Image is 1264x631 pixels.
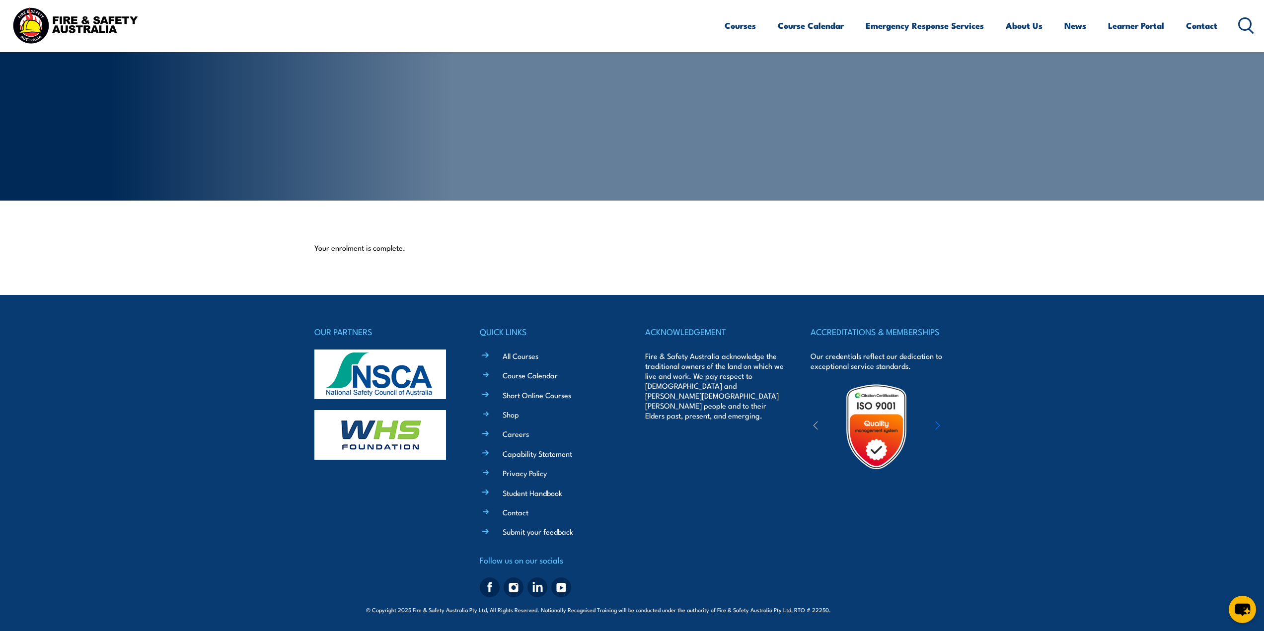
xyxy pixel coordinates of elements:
a: Student Handbook [503,488,562,498]
p: Fire & Safety Australia acknowledge the traditional owners of the land on which we live and work.... [645,351,784,421]
a: Privacy Policy [503,468,547,478]
a: Courses [725,12,756,39]
a: Course Calendar [778,12,844,39]
img: Untitled design (19) [833,383,920,470]
a: Submit your feedback [503,526,573,537]
img: whs-logo-footer [314,410,446,460]
a: Shop [503,409,519,420]
h4: OUR PARTNERS [314,325,453,339]
a: All Courses [503,351,538,361]
a: News [1064,12,1086,39]
img: ewpa-logo [920,410,1007,444]
h4: ACCREDITATIONS & MEMBERSHIPS [811,325,950,339]
a: Capability Statement [503,448,572,459]
a: Emergency Response Services [866,12,984,39]
button: chat-button [1229,596,1256,623]
h4: ACKNOWLEDGEMENT [645,325,784,339]
span: Site: [842,606,898,614]
h4: QUICK LINKS [480,325,619,339]
p: Your enrolment is complete. [314,243,950,253]
a: Contact [1186,12,1217,39]
img: nsca-logo-footer [314,350,446,399]
a: Learner Portal [1108,12,1164,39]
a: KND Digital [863,604,898,614]
p: Our credentials reflect our dedication to exceptional service standards. [811,351,950,371]
a: Careers [503,428,529,439]
a: Short Online Courses [503,390,571,400]
h4: Follow us on our socials [480,553,619,567]
a: Contact [503,507,528,517]
a: Course Calendar [503,370,558,380]
a: About Us [1006,12,1042,39]
span: © Copyright 2025 Fire & Safety Australia Pty Ltd, All Rights Reserved. Nationally Recognised Trai... [366,605,898,614]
